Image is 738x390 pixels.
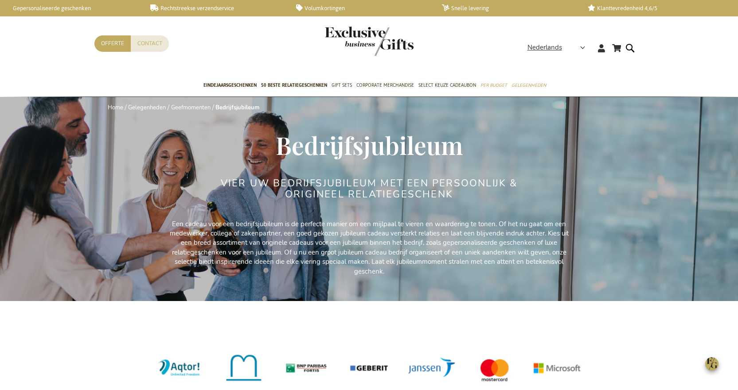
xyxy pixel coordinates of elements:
[171,104,211,112] a: Geefmomenten
[150,4,282,12] a: Rechtstreekse verzendservice
[442,4,574,12] a: Snelle levering
[94,35,131,52] a: Offerte
[128,104,166,112] a: Gelegenheden
[215,104,259,112] strong: Bedrijfsjubileum
[356,75,414,97] a: Corporate Merchandise
[276,128,463,161] span: Bedrijfsjubileum
[512,75,546,97] a: Gelegenheden
[296,4,428,12] a: Volumkortingen
[480,81,507,90] span: Per Budget
[356,81,414,90] span: Corporate Merchandise
[170,220,569,277] p: Een cadeau voor een bedrijfsjubileum is de perfecte manier om een mijlpaal te vieren en waarderin...
[4,4,136,12] a: Gepersonaliseerde geschenken
[480,75,507,97] a: Per Budget
[203,75,257,97] a: Eindejaarsgeschenken
[203,178,535,199] h2: VIER UW BEDRIJFSJUBILEUM MET EEN PERSOONLIJK & ORIGINEEL RELATIEGESCHENK
[325,27,369,56] a: store logo
[325,27,414,56] img: Exclusive Business gifts logo
[131,35,169,52] a: Contact
[332,81,352,90] span: Gift Sets
[203,81,257,90] span: Eindejaarsgeschenken
[418,75,476,97] a: Select Keuze Cadeaubon
[108,104,123,112] a: Home
[512,81,546,90] span: Gelegenheden
[588,4,719,12] a: Klanttevredenheid 4,6/5
[261,81,327,90] span: 50 beste relatiegeschenken
[332,75,352,97] a: Gift Sets
[261,75,327,97] a: 50 beste relatiegeschenken
[418,81,476,90] span: Select Keuze Cadeaubon
[527,42,562,53] span: Nederlands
